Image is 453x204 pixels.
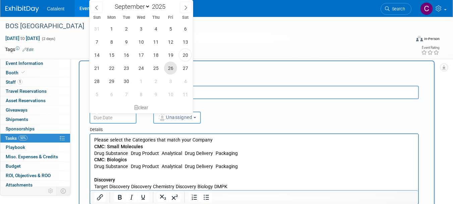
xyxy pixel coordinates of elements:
span: October 6, 2025 [105,88,118,101]
span: Wed [134,15,149,20]
div: Event Format [376,35,440,45]
span: Mon [104,15,119,20]
div: BOS [GEOGRAPHIC_DATA] [3,20,403,32]
button: Superscript [169,193,180,202]
span: to [19,36,26,41]
span: October 8, 2025 [134,88,148,101]
input: Due Date [90,112,136,124]
a: Tasks50% [0,134,70,143]
span: October 7, 2025 [120,88,133,101]
button: Italic [126,193,137,202]
span: October 2, 2025 [149,75,162,88]
span: September 17, 2025 [134,48,148,62]
span: August 31, 2025 [90,22,103,35]
div: Event Rating [421,46,439,49]
button: Underline [137,193,149,202]
span: Attachments [6,182,33,188]
img: Format-Inperson.png [416,36,423,41]
span: October 5, 2025 [90,88,103,101]
span: September 9, 2025 [120,35,133,48]
a: Edit [22,47,34,52]
span: September 4, 2025 [149,22,162,35]
span: September 26, 2025 [164,62,177,75]
span: September 18, 2025 [149,48,162,62]
span: September 11, 2025 [149,35,162,48]
span: September 20, 2025 [179,48,192,62]
a: Misc. Expenses & Credits [0,152,70,161]
img: Christina Szendi [420,2,433,15]
div: clear [90,102,193,113]
span: September 7, 2025 [90,35,103,48]
span: September 21, 2025 [90,62,103,75]
button: Insert/edit link [94,193,106,202]
span: Shipments [6,117,28,122]
span: October 9, 2025 [149,88,162,101]
a: Travel Reservations [0,87,70,96]
span: September 23, 2025 [120,62,133,75]
span: ROI, Objectives & ROO [6,173,51,178]
span: September 16, 2025 [120,48,133,62]
span: Staff [6,79,22,85]
span: September 15, 2025 [105,48,118,62]
span: September 14, 2025 [90,48,103,62]
span: Search [390,6,405,11]
td: Personalize Event Tab Strip [45,187,57,195]
select: Month [112,2,150,11]
a: Asset Reservations [0,96,70,105]
a: Shipments [0,115,70,124]
span: September 12, 2025 [164,35,177,48]
div: Short Description [90,79,419,86]
span: September 13, 2025 [179,35,192,48]
input: Name of task or a short description [90,86,419,99]
span: Fri [163,15,178,20]
span: [DATE] [DATE] [5,35,40,41]
span: Booth [6,70,26,75]
a: Giveaways [0,106,70,115]
i: Booth reservation complete [21,71,25,74]
span: October 1, 2025 [134,75,148,88]
td: Tags [5,46,34,53]
span: September 22, 2025 [105,62,118,75]
span: October 3, 2025 [164,75,177,88]
button: Bold [114,193,125,202]
button: Bullet list [201,193,212,202]
span: Travel Reservations [6,88,47,94]
button: Unassigned [153,112,201,124]
span: September 8, 2025 [105,35,118,48]
span: September 6, 2025 [179,22,192,35]
a: Event Information [0,59,70,68]
span: September 27, 2025 [179,62,192,75]
a: Booth [0,68,70,77]
span: September 2, 2025 [120,22,133,35]
span: 50% [18,135,27,140]
button: Subscript [157,193,169,202]
span: September 24, 2025 [134,62,148,75]
span: Thu [149,15,163,20]
span: September 5, 2025 [164,22,177,35]
span: September 28, 2025 [90,75,103,88]
span: September 29, 2025 [105,75,118,88]
button: Numbered list [189,193,200,202]
span: Asset Reservations [6,98,46,103]
span: Tue [119,15,134,20]
a: Search [381,3,411,15]
span: September 19, 2025 [164,48,177,62]
span: Playbook [6,145,25,150]
span: Sat [178,15,193,20]
span: September 1, 2025 [105,22,118,35]
span: 1 [17,79,22,84]
span: Giveaways [6,107,27,113]
span: (2 days) [41,37,55,41]
span: Tasks [5,135,27,141]
span: Catalent [47,6,64,11]
span: Misc. Expenses & Credits [6,154,58,159]
img: ExhibitDay [5,6,39,12]
a: ROI, Objectives & ROO [0,171,70,180]
div: In-Person [424,36,440,41]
